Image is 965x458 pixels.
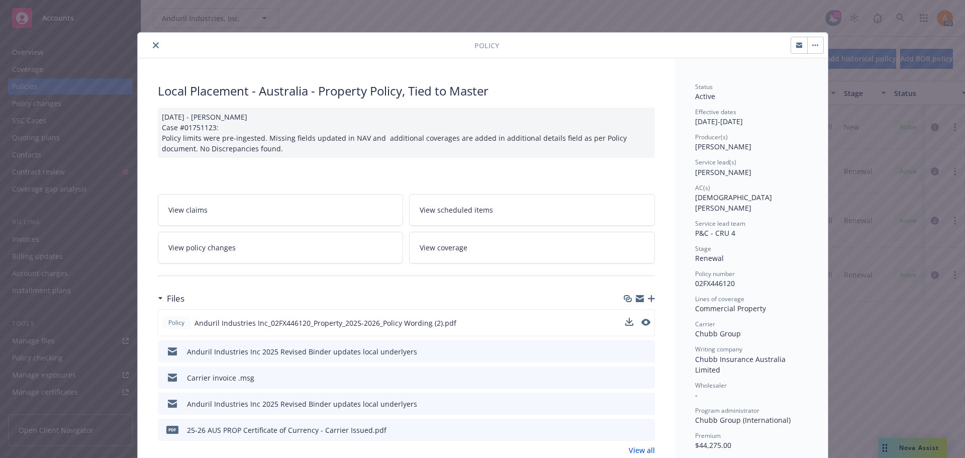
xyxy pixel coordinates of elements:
[626,373,634,383] button: download file
[641,318,650,328] button: preview file
[695,390,698,400] span: -
[187,399,417,409] div: Anduril Industries Inc 2025 Revised Binder updates local underlyers
[166,426,178,433] span: pdf
[187,373,254,383] div: Carrier invoice .msg
[626,399,634,409] button: download file
[695,329,741,338] span: Chubb Group
[158,82,655,100] div: Local Placement - Australia - Property Policy, Tied to Master
[695,440,731,450] span: $44,275.00
[625,318,633,326] button: download file
[695,381,727,390] span: Wholesaler
[409,232,655,263] a: View coverage
[695,193,772,213] span: [DEMOGRAPHIC_DATA][PERSON_NAME]
[695,91,715,101] span: Active
[642,425,651,435] button: preview file
[420,205,493,215] span: View scheduled items
[695,82,713,91] span: Status
[695,158,736,166] span: Service lead(s)
[695,167,751,177] span: [PERSON_NAME]
[158,108,655,158] div: [DATE] - [PERSON_NAME] Case #01751123: Policy limits were pre-ingested. Missing fields updated in...
[642,373,651,383] button: preview file
[158,292,184,305] div: Files
[625,318,633,328] button: download file
[695,345,742,353] span: Writing company
[168,242,236,253] span: View policy changes
[158,194,404,226] a: View claims
[641,319,650,326] button: preview file
[695,354,788,375] span: Chubb Insurance Australia Limited
[695,133,728,141] span: Producer(s)
[474,40,499,51] span: Policy
[695,295,744,303] span: Lines of coverage
[695,406,759,415] span: Program administrator
[695,269,735,278] span: Policy number
[695,279,735,288] span: 02FX446120
[626,425,634,435] button: download file
[695,108,808,127] div: [DATE] - [DATE]
[158,232,404,263] a: View policy changes
[187,346,417,357] div: Anduril Industries Inc 2025 Revised Binder updates local underlyers
[695,219,745,228] span: Service lead team
[642,399,651,409] button: preview file
[695,431,721,440] span: Premium
[642,346,651,357] button: preview file
[150,39,162,51] button: close
[695,244,711,253] span: Stage
[695,142,751,151] span: [PERSON_NAME]
[695,184,710,192] span: AC(s)
[695,228,735,238] span: P&C - CRU 4
[187,425,387,435] div: 25-26 AUS PROP Certificate of Currency - Carrier Issued.pdf
[626,346,634,357] button: download file
[695,415,791,425] span: Chubb Group (International)
[167,292,184,305] h3: Files
[168,205,208,215] span: View claims
[195,318,456,328] span: Anduril Industries Inc_02FX446120_Property_2025-2026_Policy Wording (2).pdf
[166,318,186,327] span: Policy
[629,445,655,455] a: View all
[695,253,724,263] span: Renewal
[695,303,808,314] div: Commercial Property
[695,320,715,328] span: Carrier
[695,108,736,116] span: Effective dates
[409,194,655,226] a: View scheduled items
[420,242,467,253] span: View coverage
